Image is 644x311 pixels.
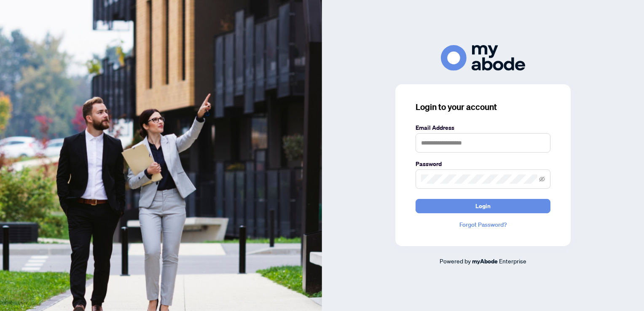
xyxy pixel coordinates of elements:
span: Enterprise [499,257,526,265]
a: Forgot Password? [416,220,550,229]
img: ma-logo [441,45,525,71]
label: Email Address [416,123,550,132]
span: Powered by [440,257,471,265]
h3: Login to your account [416,101,550,113]
span: Login [475,199,491,213]
label: Password [416,159,550,169]
button: Login [416,199,550,213]
a: myAbode [472,257,498,266]
span: eye-invisible [539,176,545,182]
